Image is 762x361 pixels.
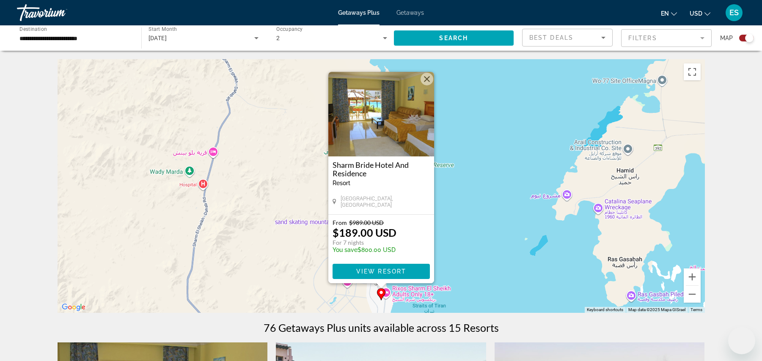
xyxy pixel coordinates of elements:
button: Search [394,30,514,46]
span: From [333,219,347,226]
span: $989.00 USD [349,219,384,226]
button: Filter [621,29,712,47]
span: Destination [19,26,47,32]
span: You save [333,246,358,253]
button: Keyboard shortcuts [587,307,623,313]
button: Close [421,73,433,85]
span: 2 [276,35,280,41]
a: Getaways [396,9,424,16]
button: Toggle fullscreen view [684,63,701,80]
span: ES [729,8,739,17]
button: View Resort [333,264,430,279]
iframe: Button to launch messaging window [728,327,755,354]
h1: 76 Getaways Plus units available across 15 Resorts [264,321,499,334]
span: Occupancy [276,26,303,32]
span: Search [439,35,468,41]
a: Sharm Bride Hotel And Residence [333,161,430,178]
img: Google [60,302,88,313]
span: Start Month [149,26,177,32]
p: For 7 nights [333,239,396,246]
span: USD [690,10,702,17]
a: Open this area in Google Maps (opens a new window) [60,302,88,313]
p: $189.00 USD [333,226,396,239]
span: Map data ©2025 Mapa GISrael [628,307,685,312]
button: Zoom in [684,268,701,285]
img: D024I01X.jpg [328,72,434,156]
a: Getaways Plus [338,9,380,16]
span: Best Deals [529,34,573,41]
button: Zoom out [684,286,701,303]
span: Map [720,32,733,44]
a: Terms (opens in new tab) [690,307,702,312]
p: $800.00 USD [333,246,396,253]
button: Change currency [690,7,710,19]
span: [DATE] [149,35,167,41]
span: View Resort [356,268,406,275]
mat-select: Sort by [529,33,605,43]
span: Resort [333,180,350,186]
button: User Menu [723,4,745,22]
span: en [661,10,669,17]
a: Travorium [17,2,102,24]
button: Change language [661,7,677,19]
span: [GEOGRAPHIC_DATA], [GEOGRAPHIC_DATA] [340,195,429,208]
